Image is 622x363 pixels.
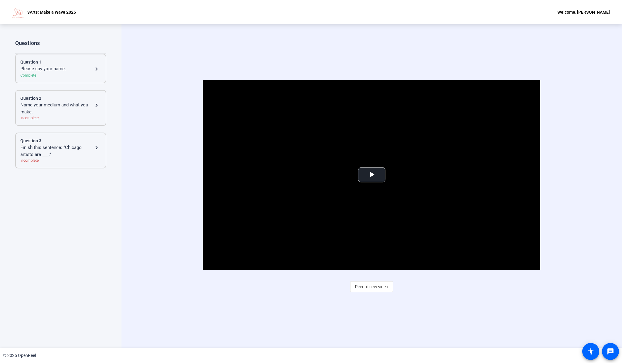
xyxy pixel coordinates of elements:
div: Question 1 [20,59,101,65]
div: Video Player [203,80,540,270]
div: © 2025 OpenReel [3,352,36,359]
img: OpenReel logo [12,6,24,18]
div: Questions [15,40,106,47]
div: Incomplete [20,158,101,163]
mat-icon: navigate_next [93,102,100,109]
div: Incomplete [20,115,101,121]
mat-icon: message [607,348,614,355]
div: Question 2 [20,95,101,102]
div: Complete [20,73,101,78]
mat-icon: accessibility [587,348,594,355]
p: 3Arts: Make a Wave 2025 [27,9,76,16]
div: Welcome, [PERSON_NAME] [557,9,610,16]
button: Play Video [358,168,385,182]
div: Finish this sentence: “Chicago artists are ___.” [20,144,93,158]
div: Question 3 [20,138,101,144]
button: Record new video [350,281,393,292]
mat-icon: navigate_next [93,65,100,73]
span: Record new video [355,281,388,292]
div: Name your medium and what you make. [20,102,93,115]
mat-icon: navigate_next [93,144,100,151]
div: Please say your name. [20,65,93,73]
